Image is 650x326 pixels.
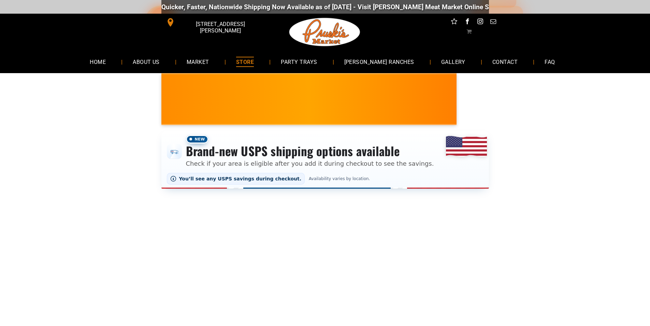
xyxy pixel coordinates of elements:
a: instagram [476,17,485,28]
a: HOME [80,53,116,71]
a: STORE [226,53,264,71]
img: Pruski-s+Market+HQ+Logo2-1920w.png [288,14,362,51]
h3: Brand-new USPS shipping options available [186,144,434,159]
p: Check if your area is eligible after you add it during checkout to see the savings. [186,159,434,168]
div: Shipping options announcement [161,131,489,189]
a: ABOUT US [122,53,170,71]
span: New [186,135,208,144]
span: Availability varies by location. [307,176,371,181]
a: MARKET [176,53,219,71]
span: You’ll see any USPS savings during checkout. [179,176,302,181]
span: [STREET_ADDRESS][PERSON_NAME] [176,17,264,37]
a: [PERSON_NAME] RANCHES [334,53,424,71]
a: facebook [463,17,472,28]
a: [STREET_ADDRESS][PERSON_NAME] [161,17,266,28]
a: PARTY TRAYS [271,53,327,71]
a: CONTACT [482,53,528,71]
a: GALLERY [431,53,476,71]
span: [PERSON_NAME] MARKET [449,104,583,115]
a: email [489,17,497,28]
div: Quicker, Faster, Nationwide Shipping Now Available as of [DATE] - Visit [PERSON_NAME] Meat Market... [156,3,569,11]
a: Social network [450,17,459,28]
a: FAQ [534,53,565,71]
